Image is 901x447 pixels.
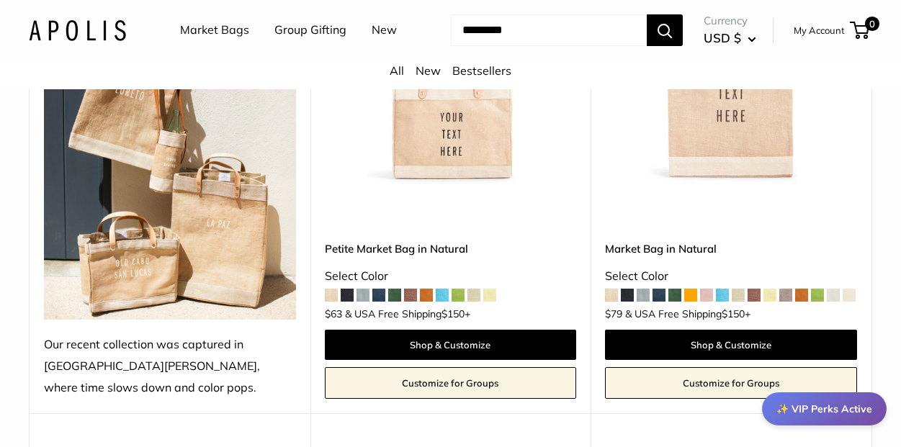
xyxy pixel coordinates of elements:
a: Petite Market Bag in Natural [325,240,577,257]
a: Market Bag in Natural [605,240,857,257]
span: & USA Free Shipping + [345,309,470,319]
button: Search [647,14,683,46]
a: Shop & Customize [605,330,857,360]
div: Select Color [605,266,857,287]
span: $150 [441,307,465,320]
span: Currency [704,11,756,31]
span: $79 [605,307,622,320]
input: Search... [451,14,647,46]
div: Select Color [325,266,577,287]
a: Customize for Groups [605,367,857,399]
div: ✨ VIP Perks Active [762,392,887,425]
span: $63 [325,307,342,320]
span: $150 [722,307,745,320]
a: Group Gifting [274,19,346,41]
img: Apolis [29,19,126,40]
button: USD $ [704,27,756,50]
span: 0 [865,17,879,31]
a: All [390,63,404,78]
a: My Account [794,22,845,39]
a: Market Bags [180,19,249,41]
a: Bestsellers [452,63,511,78]
span: USD $ [704,30,741,45]
a: 0 [851,22,869,39]
a: Customize for Groups [325,367,577,399]
a: New [372,19,397,41]
a: New [416,63,441,78]
a: Shop & Customize [325,330,577,360]
span: & USA Free Shipping + [625,309,750,319]
div: Our recent collection was captured in [GEOGRAPHIC_DATA][PERSON_NAME], where time slows down and c... [44,334,296,399]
